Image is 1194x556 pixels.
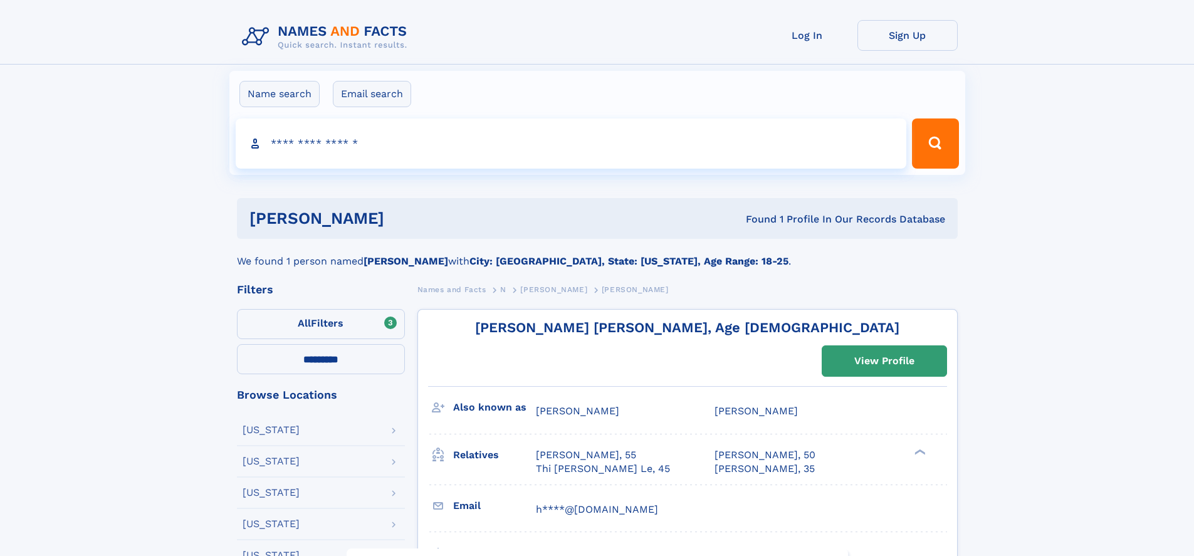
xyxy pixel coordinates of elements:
[239,81,320,107] label: Name search
[453,495,536,517] h3: Email
[243,425,300,435] div: [US_STATE]
[243,456,300,466] div: [US_STATE]
[822,346,946,376] a: View Profile
[364,255,448,267] b: [PERSON_NAME]
[602,285,669,294] span: [PERSON_NAME]
[237,389,405,401] div: Browse Locations
[715,405,798,417] span: [PERSON_NAME]
[237,239,958,269] div: We found 1 person named with .
[854,347,914,375] div: View Profile
[520,281,587,297] a: [PERSON_NAME]
[565,212,945,226] div: Found 1 Profile In Our Records Database
[417,281,486,297] a: Names and Facts
[333,81,411,107] label: Email search
[475,320,899,335] a: [PERSON_NAME] [PERSON_NAME], Age [DEMOGRAPHIC_DATA]
[469,255,788,267] b: City: [GEOGRAPHIC_DATA], State: [US_STATE], Age Range: 18-25
[536,462,670,476] a: Thi [PERSON_NAME] Le, 45
[520,285,587,294] span: [PERSON_NAME]
[500,281,506,297] a: N
[500,285,506,294] span: N
[453,444,536,466] h3: Relatives
[757,20,857,51] a: Log In
[715,448,815,462] a: [PERSON_NAME], 50
[912,118,958,169] button: Search Button
[298,317,311,329] span: All
[453,397,536,418] h3: Also known as
[715,462,815,476] a: [PERSON_NAME], 35
[536,448,636,462] a: [PERSON_NAME], 55
[536,405,619,417] span: [PERSON_NAME]
[857,20,958,51] a: Sign Up
[243,488,300,498] div: [US_STATE]
[237,20,417,54] img: Logo Names and Facts
[243,519,300,529] div: [US_STATE]
[249,211,565,226] h1: [PERSON_NAME]
[237,284,405,295] div: Filters
[237,309,405,339] label: Filters
[236,118,907,169] input: search input
[911,448,926,456] div: ❯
